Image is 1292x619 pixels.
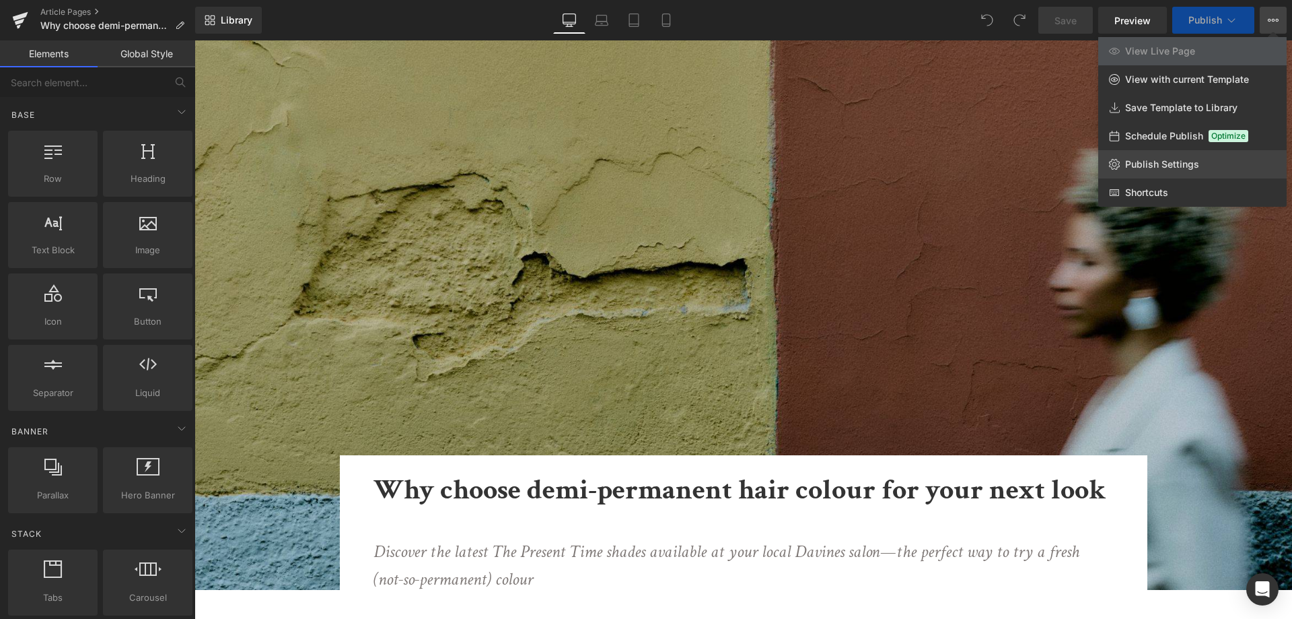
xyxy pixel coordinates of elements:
span: Publish [1188,15,1222,26]
button: Redo [1006,7,1033,34]
span: Optimize [1209,130,1248,142]
span: Icon [12,315,94,329]
span: Parallax [12,488,94,502]
span: Library [221,14,252,26]
a: New Library [195,7,262,34]
a: Mobile [650,7,682,34]
a: Article Pages [40,7,195,18]
span: Preview [1114,13,1151,28]
span: Hero Banner [107,488,188,502]
span: Banner [10,425,50,438]
span: Row [12,172,94,186]
span: Button [107,315,188,329]
span: Shortcuts [1125,187,1168,199]
a: Laptop [585,7,618,34]
span: Stack [10,527,43,540]
a: Global Style [98,40,195,67]
span: Text Block [12,243,94,257]
span: Heading [107,172,188,186]
span: Base [10,108,36,121]
span: Carousel [107,591,188,605]
span: Why choose demi-permanent hair colour for your next look [40,20,170,31]
a: Desktop [553,7,585,34]
a: Preview [1098,7,1167,34]
span: Image [107,243,188,257]
i: Discover the latest The Present Time shades available at your local Davines salon—the perfect way... [179,500,885,551]
span: View with current Template [1125,73,1249,86]
span: View Live Page [1125,45,1195,57]
span: Separator [12,386,94,400]
span: Tabs [12,591,94,605]
button: View Live PageView with current TemplateSave Template to LibrarySchedule PublishOptimizePublish S... [1260,7,1287,34]
span: Liquid [107,386,188,400]
button: Undo [974,7,1001,34]
span: Save Template to Library [1125,102,1237,114]
button: Publish [1172,7,1254,34]
span: Save [1054,13,1077,28]
b: Why choose demi-permanent hair colour for your next look [179,431,911,468]
span: Publish Settings [1125,158,1199,170]
div: Open Intercom Messenger [1246,573,1279,606]
a: Tablet [618,7,650,34]
span: Schedule Publish [1125,130,1203,142]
